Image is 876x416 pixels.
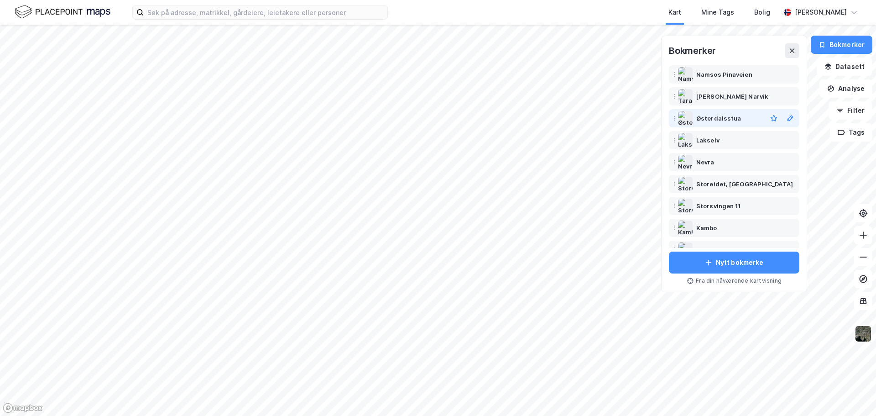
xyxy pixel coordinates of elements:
img: Roa Torg [678,242,693,257]
div: Bolig [754,7,770,18]
div: Kambo [696,222,717,233]
img: Østerdalsstua [678,111,693,126]
img: Taraldsvik Narvik [678,89,693,104]
img: 9k= [855,325,872,342]
div: Storsvingen 11 [696,200,740,211]
div: Nevra [696,157,714,168]
button: Analyse [819,79,872,98]
button: Datasett [817,58,872,76]
div: Lakselv [696,135,720,146]
div: [PERSON_NAME] Narvik [696,91,768,102]
button: Tags [830,123,872,142]
button: Filter [829,101,872,120]
div: Kontrollprogram for chat [830,372,876,416]
img: Storeidet, Leknes [678,177,693,191]
img: Lakselv [678,133,693,147]
div: Storeidet, [GEOGRAPHIC_DATA] [696,179,793,190]
div: Namsos Pinaveien [696,69,752,80]
img: Kambo [678,221,693,235]
img: Nevra [678,155,693,169]
div: [PERSON_NAME] [795,7,847,18]
img: Storsvingen 11 [678,199,693,213]
input: Søk på adresse, matrikkel, gårdeiere, leietakere eller personer [144,5,387,19]
img: Namsos Pinaveien [678,67,693,82]
div: Fra din nåværende kartvisning [669,277,799,284]
div: Kart [668,7,681,18]
iframe: Chat Widget [830,372,876,416]
button: Bokmerker [811,36,872,54]
div: Mine Tags [701,7,734,18]
a: Mapbox homepage [3,403,43,413]
div: Østerdalsstua [696,113,741,124]
button: Nytt bokmerke [669,252,799,274]
div: Bokmerker [669,43,716,58]
img: logo.f888ab2527a4732fd821a326f86c7f29.svg [15,4,110,20]
div: Roa Torg [696,244,724,255]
